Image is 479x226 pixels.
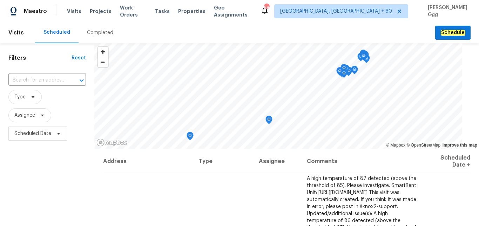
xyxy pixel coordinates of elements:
[87,29,113,36] div: Completed
[441,30,465,35] em: Schedule
[14,93,26,101] span: Type
[360,50,367,60] div: Map marker
[363,54,370,65] div: Map marker
[340,69,348,80] div: Map marker
[72,54,86,62] div: Reset
[340,64,348,75] div: Map marker
[280,8,392,15] span: [GEOGRAPHIC_DATA], [GEOGRAPHIC_DATA] + 60
[435,26,471,40] button: Schedule
[98,57,108,67] button: Zoom out
[24,8,47,15] span: Maestro
[362,51,369,62] div: Map marker
[8,25,24,40] span: Visits
[193,149,253,174] th: Type
[386,143,405,148] a: Mapbox
[301,149,424,174] th: Comments
[103,149,194,174] th: Address
[343,65,350,76] div: Map marker
[8,54,72,62] h1: Filters
[361,51,368,62] div: Map marker
[351,66,358,77] div: Map marker
[90,8,112,15] span: Projects
[264,4,269,11] div: 585
[14,112,35,119] span: Assignee
[120,4,147,18] span: Work Orders
[77,76,87,85] button: Open
[67,8,81,15] span: Visits
[96,138,127,147] a: Mapbox homepage
[8,75,66,86] input: Search for an address...
[94,43,462,149] canvas: Map
[178,8,205,15] span: Properties
[443,143,477,148] a: Improve this map
[425,4,468,18] span: [PERSON_NAME] Ggg
[14,130,51,137] span: Scheduled Date
[214,4,252,18] span: Geo Assignments
[360,52,367,63] div: Map marker
[336,67,343,78] div: Map marker
[43,29,70,36] div: Scheduled
[424,149,471,174] th: Scheduled Date ↑
[187,132,194,143] div: Map marker
[98,47,108,57] button: Zoom in
[357,53,364,64] div: Map marker
[406,143,440,148] a: OpenStreetMap
[253,149,301,174] th: Assignee
[155,9,170,14] span: Tasks
[265,116,272,127] div: Map marker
